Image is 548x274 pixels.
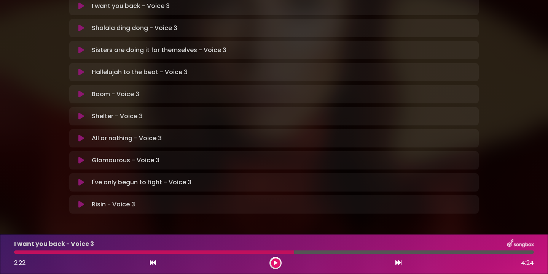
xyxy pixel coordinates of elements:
[92,90,139,99] p: Boom - Voice 3
[92,46,226,55] p: Sisters are doing it for themselves - Voice 3
[92,112,143,121] p: Shelter - Voice 3
[14,239,94,249] p: I want you back - Voice 3
[92,134,162,143] p: All or nothing - Voice 3
[92,68,188,77] p: Hallelujah to the beat - Voice 3
[92,178,191,187] p: I've only begun to fight - Voice 3
[92,200,135,209] p: Risin - Voice 3
[92,24,177,33] p: Shalala ding dong - Voice 3
[507,239,534,249] img: songbox-logo-white.png
[92,156,159,165] p: Glamourous - Voice 3
[92,2,170,11] p: I want you back - Voice 3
